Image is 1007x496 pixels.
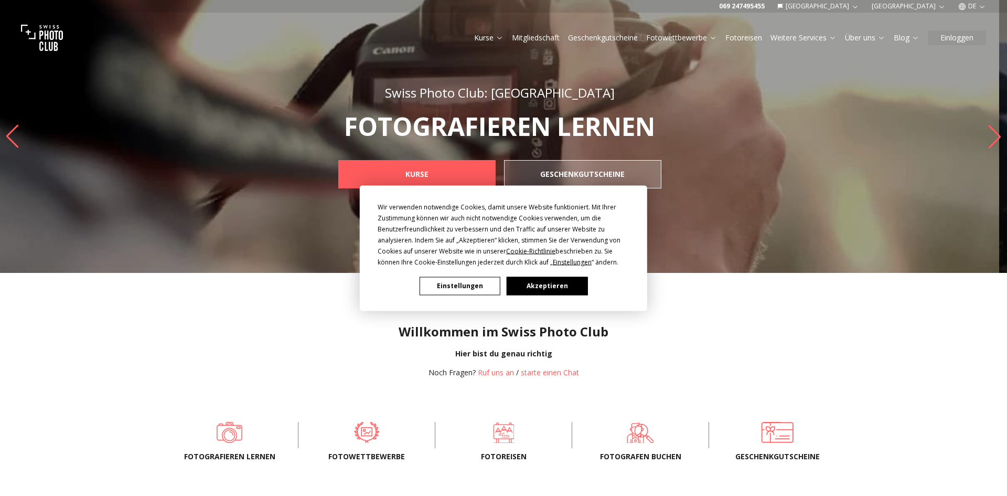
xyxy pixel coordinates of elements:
span: Einstellungen [553,257,592,266]
button: Akzeptieren [507,277,587,295]
div: Wir verwenden notwendige Cookies, damit unsere Website funktioniert. Mit Ihrer Zustimmung können ... [378,201,629,267]
span: Cookie-Richtlinie [506,246,555,255]
button: Einstellungen [420,277,500,295]
div: Cookie Consent Prompt [360,185,647,311]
